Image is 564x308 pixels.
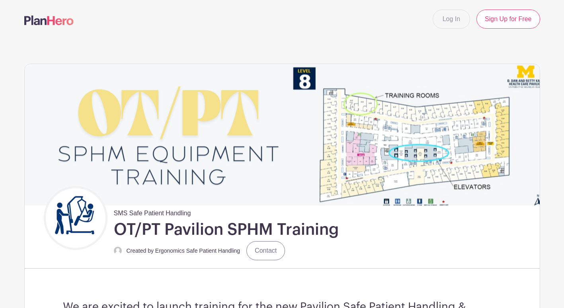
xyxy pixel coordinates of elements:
a: Sign Up for Free [476,10,540,29]
img: event_banner_9671.png [25,64,540,205]
img: default-ce2991bfa6775e67f084385cd625a349d9dcbb7a52a09fb2fda1e96e2d18dcdb.png [114,247,122,255]
h1: OT/PT Pavilion SPHM Training [114,220,339,240]
img: logo-507f7623f17ff9eddc593b1ce0a138ce2505c220e1c5a4e2b4648c50719b7d32.svg [24,16,74,25]
img: Untitled%20design.png [46,188,105,248]
small: Created by Ergonomics Safe Patient Handling [127,248,240,254]
a: Contact [246,241,285,260]
span: SMS Safe Patient Handling [114,205,191,218]
a: Log In [433,10,470,29]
